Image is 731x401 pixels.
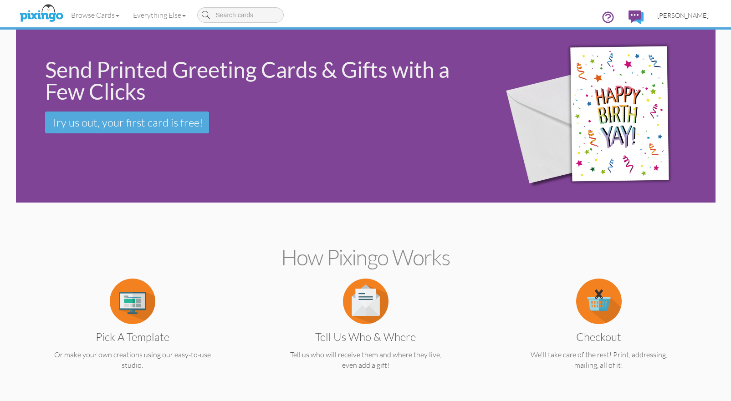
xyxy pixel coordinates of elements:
[576,279,622,324] img: item.alt
[45,59,475,102] div: Send Printed Greeting Cards & Gifts with a Few Clicks
[17,2,66,25] img: pixingo logo
[267,350,465,371] p: Tell us who will receive them and where they live, even add a gift!
[507,331,691,343] h3: Checkout
[34,296,231,371] a: Pick a Template Or make your own creations using our easy-to-use studio.
[267,296,465,371] a: Tell us Who & Where Tell us who will receive them and where they live, even add a gift!
[197,7,284,23] input: Search cards
[490,17,710,216] img: 942c5090-71ba-4bfc-9a92-ca782dcda692.png
[500,350,698,371] p: We'll take care of the rest! Print, addressing, mailing, all of it!
[110,279,155,324] img: item.alt
[32,245,700,269] h2: How Pixingo works
[126,4,193,26] a: Everything Else
[650,4,716,27] a: [PERSON_NAME]
[500,296,698,371] a: Checkout We'll take care of the rest! Print, addressing, mailing, all of it!
[64,4,126,26] a: Browse Cards
[629,10,644,24] img: comments.svg
[274,331,458,343] h3: Tell us Who & Where
[657,11,709,19] span: [PERSON_NAME]
[41,331,225,343] h3: Pick a Template
[343,279,389,324] img: item.alt
[45,112,209,133] a: Try us out, your first card is free!
[51,116,203,129] span: Try us out, your first card is free!
[34,350,231,371] p: Or make your own creations using our easy-to-use studio.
